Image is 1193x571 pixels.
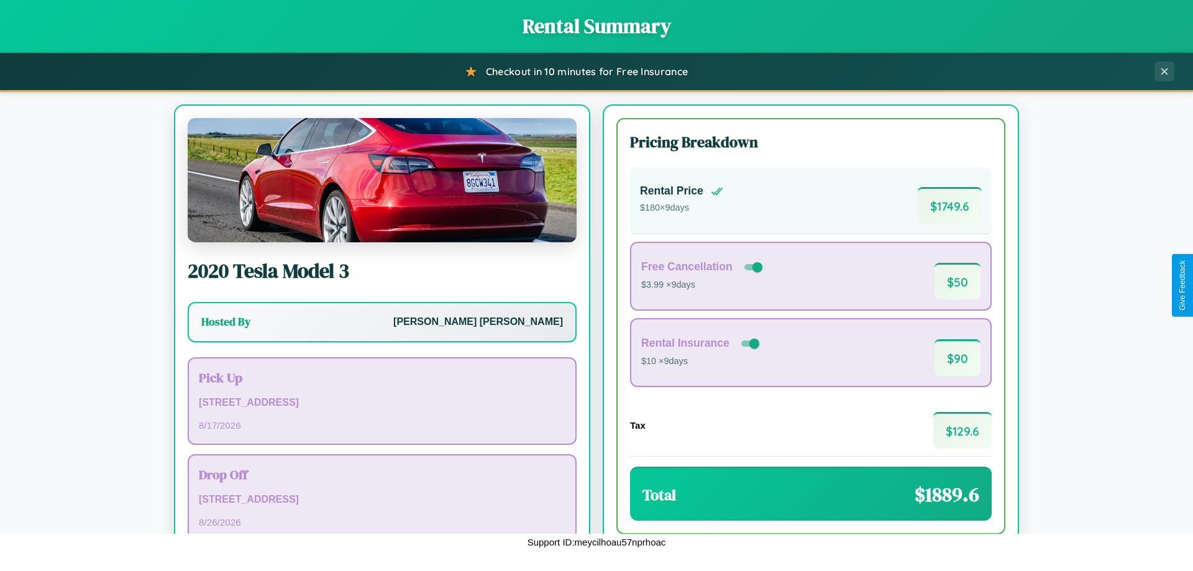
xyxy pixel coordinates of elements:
h3: Hosted By [201,314,250,329]
p: Support ID: meycilhoau57nprhoac [528,534,666,550]
h3: Drop Off [199,465,565,483]
h3: Total [642,485,676,505]
h3: Pricing Breakdown [630,132,992,152]
p: [PERSON_NAME] [PERSON_NAME] [393,313,563,331]
h2: 2020 Tesla Model 3 [188,257,577,285]
p: 8 / 17 / 2026 [199,417,565,434]
p: [STREET_ADDRESS] [199,491,565,509]
h4: Tax [630,420,646,431]
p: 8 / 26 / 2026 [199,514,565,531]
span: $ 129.6 [933,412,992,449]
h4: Free Cancellation [641,260,733,273]
h1: Rental Summary [12,12,1181,40]
p: $10 × 9 days [641,354,762,370]
span: $ 50 [935,263,980,299]
h4: Rental Insurance [641,337,729,350]
p: [STREET_ADDRESS] [199,394,565,412]
span: $ 1749.6 [918,187,982,224]
span: $ 90 [935,339,980,376]
p: $ 180 × 9 days [640,200,723,216]
h3: Pick Up [199,368,565,386]
span: $ 1889.6 [915,481,979,508]
h4: Rental Price [640,185,703,198]
img: Tesla Model 3 [188,118,577,242]
p: $3.99 × 9 days [641,277,765,293]
div: Give Feedback [1178,260,1187,311]
span: Checkout in 10 minutes for Free Insurance [486,65,688,78]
